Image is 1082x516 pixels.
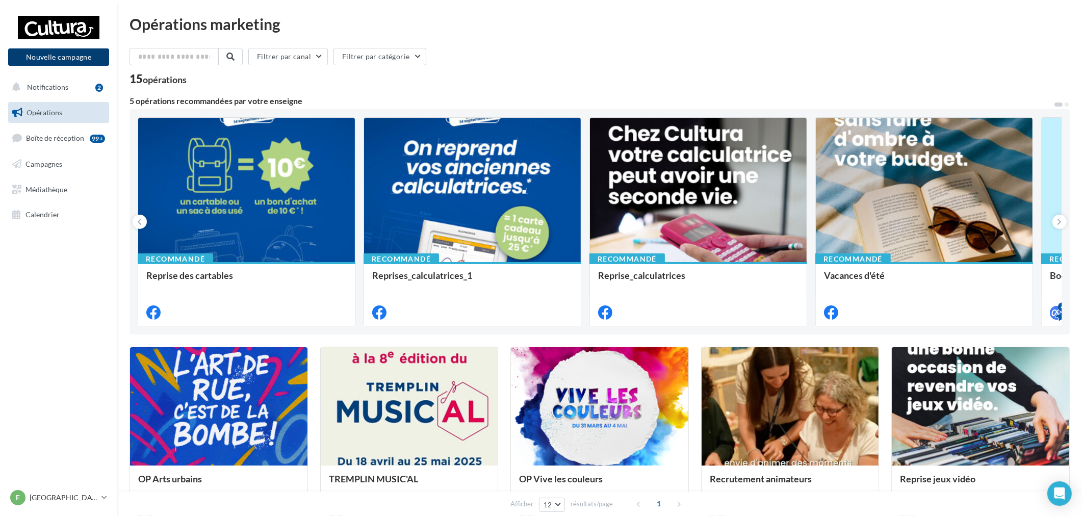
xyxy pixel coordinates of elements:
[6,127,111,149] a: Boîte de réception99+
[372,270,573,291] div: Reprises_calculatrices_1
[6,76,107,98] button: Notifications 2
[539,498,565,512] button: 12
[95,84,103,92] div: 2
[510,499,533,509] span: Afficher
[27,83,68,91] span: Notifications
[25,160,62,168] span: Campagnes
[143,75,187,84] div: opérations
[598,270,798,291] div: Reprise_calculatrices
[25,210,60,219] span: Calendrier
[90,135,105,143] div: 99+
[138,474,299,494] div: OP Arts urbains
[27,108,62,117] span: Opérations
[544,501,552,509] span: 12
[16,493,20,503] span: F
[589,253,665,265] div: Recommandé
[824,270,1024,291] div: Vacances d'été
[6,179,111,200] a: Médiathèque
[1047,481,1072,506] div: Open Intercom Messenger
[6,153,111,175] a: Campagnes
[571,499,613,509] span: résultats/page
[1058,302,1067,312] div: 4
[8,48,109,66] button: Nouvelle campagne
[248,48,328,65] button: Filtrer par canal
[364,253,439,265] div: Recommandé
[8,488,109,507] a: F [GEOGRAPHIC_DATA]
[26,134,84,142] span: Boîte de réception
[25,185,67,193] span: Médiathèque
[519,474,680,494] div: OP Vive les couleurs
[329,474,490,494] div: TREMPLIN MUSIC'AL
[815,253,891,265] div: Recommandé
[130,97,1053,105] div: 5 opérations recommandées par votre enseigne
[6,102,111,123] a: Opérations
[651,496,667,512] span: 1
[900,474,1061,494] div: Reprise jeux vidéo
[30,493,97,503] p: [GEOGRAPHIC_DATA]
[146,270,347,291] div: Reprise des cartables
[333,48,426,65] button: Filtrer par catégorie
[130,73,187,85] div: 15
[710,474,871,494] div: Recrutement animateurs
[130,16,1070,32] div: Opérations marketing
[138,253,213,265] div: Recommandé
[6,204,111,225] a: Calendrier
